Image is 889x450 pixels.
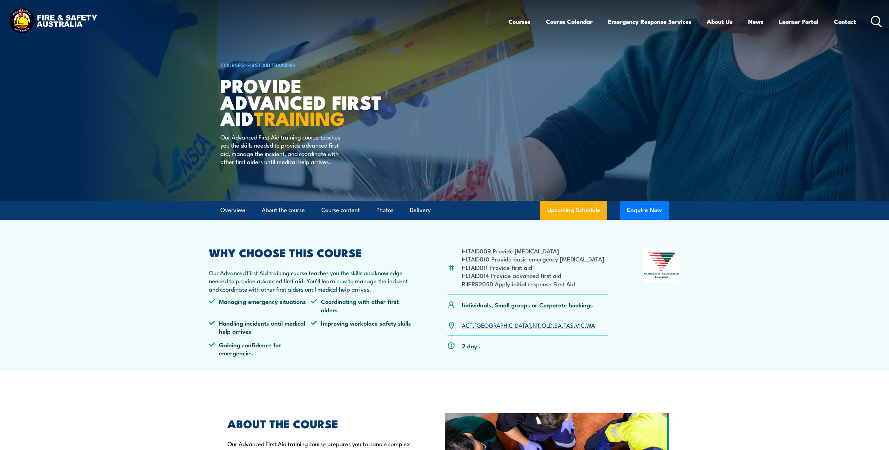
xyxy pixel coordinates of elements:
a: SA [554,321,562,329]
li: HLTAID010 Provide basic emergency [MEDICAL_DATA] [462,255,604,263]
p: Our Advanced First Aid training course teaches you the skills needed to provide advanced first ai... [220,133,348,166]
a: COURSES [220,61,244,69]
li: Managing emergency situations [209,297,311,314]
a: Emergency Response Services [608,12,691,31]
p: , , , , , , , [462,321,595,329]
p: 2 days [462,342,480,350]
li: Handling incidents until medical help arrives [209,319,311,335]
a: Photos [376,201,394,219]
a: ACT [462,321,473,329]
a: Learner Portal [779,12,819,31]
h6: > [220,61,394,69]
strong: TRAINING [254,103,345,132]
h2: ABOUT THE COURSE [227,418,412,428]
a: Delivery [410,201,431,219]
img: Nationally Recognised Training logo. [643,247,681,283]
li: Improving workplace safety skills [311,319,413,335]
li: HLTAID009 Provide [MEDICAL_DATA] [462,247,604,255]
a: VIC [575,321,584,329]
a: NT [533,321,540,329]
p: Our Advanced First Aid training course teaches you the skills and knowledge needed to provide adv... [209,268,413,293]
li: HLTAID014 Provide advanced first aid [462,271,604,279]
li: Coordinating with other first aiders [311,297,413,314]
a: About Us [707,12,733,31]
h2: WHY CHOOSE THIS COURSE [209,247,413,257]
p: Individuals, Small groups or Corporate bookings [462,301,593,309]
a: Upcoming Schedule [540,201,607,220]
a: Courses [508,12,531,31]
button: Enquire Now [620,201,669,220]
a: Overview [220,201,245,219]
a: [GEOGRAPHIC_DATA] [474,321,531,329]
li: HLTAID011 Provide first aid [462,263,604,271]
a: Course content [321,201,360,219]
h1: Provide Advanced First Aid [220,77,394,126]
a: First Aid Training [247,61,295,69]
a: QLD [542,321,553,329]
a: News [748,12,764,31]
li: Gaining confidence for emergencies [209,341,311,357]
a: Course Calendar [546,12,593,31]
a: TAS [563,321,574,329]
li: RIIERR205D Apply initial response First Aid [462,280,604,288]
a: WA [586,321,595,329]
a: About the course [262,201,305,219]
a: Contact [834,12,856,31]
